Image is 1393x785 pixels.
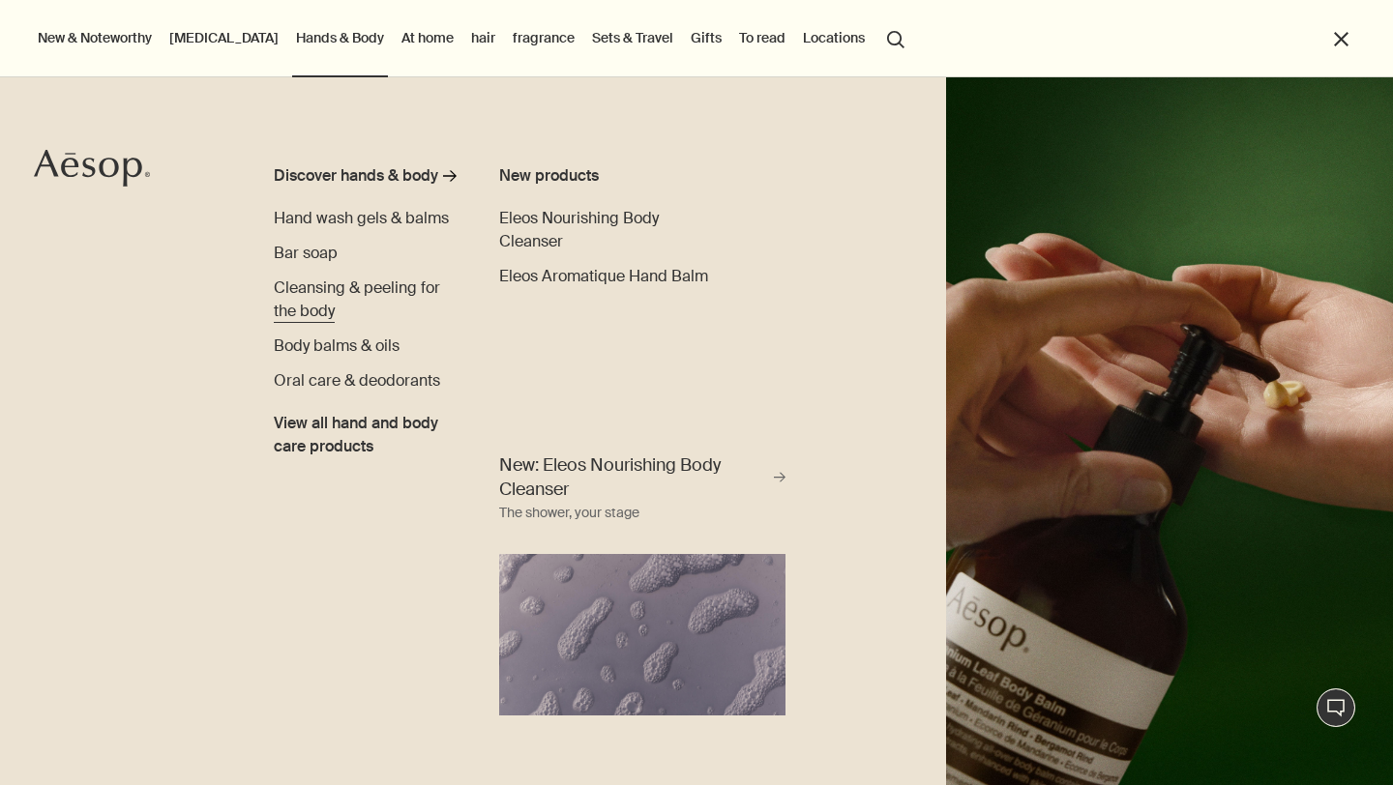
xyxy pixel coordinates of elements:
font: Hand wash gels & balms [274,208,449,228]
button: Live Support Chat [1317,688,1355,727]
a: Gifts [687,25,726,50]
span: View all hand and body care products [274,412,457,458]
button: New & Noteworthy [34,25,156,50]
button: Locations [799,25,869,50]
font: Live Support Chat [1318,691,1360,746]
a: At home [398,25,458,50]
a: Discover hands & body [274,164,457,195]
a: [MEDICAL_DATA] [165,25,282,50]
font: Discover hands & body [274,165,438,186]
font: Eleos Nourishing Body Cleanser [499,208,659,251]
font: The shower, your stage [499,504,639,521]
font: Gifts [691,29,722,46]
font: Body balms & oils [274,335,400,356]
font: Oral care & deodorants [274,370,440,391]
a: Hands & Body [292,25,388,50]
font: fragrance [513,29,575,46]
a: Eleos Aromatique Hand Balm [499,265,708,288]
a: Hand wash gels & balms [274,207,449,230]
font: Sets & Travel [592,29,673,46]
a: Body balms & oils [274,334,400,358]
button: Open the "Search" menu item [878,19,913,56]
font: View all hand and body care products [274,413,438,456]
a: To read [735,25,789,50]
button: Schließen Sie das Menü [1330,28,1352,50]
a: hair [467,25,499,50]
a: Sets & Travel [588,25,677,50]
font: Hands & Body [296,29,384,46]
a: Eleos Nourishing Body Cleanser [499,207,723,253]
font: New products [499,165,599,186]
font: [MEDICAL_DATA] [169,29,279,46]
a: New: Eleos Nourishing Body Cleanser The shower, your stageBody cleanser foam in purple background [494,449,791,715]
font: At home [401,29,454,46]
a: Bar soap [274,242,338,265]
font: hair [471,29,495,46]
font: Bar soap [274,243,338,263]
font: Eleos Aromatique Hand Balm [499,266,708,286]
svg: Aesop [34,149,150,188]
font: Cleansing & peeling for the body [274,277,440,321]
a: Cleansing & peeling for the body [274,276,457,323]
font: To read [739,29,785,46]
a: Aesop [34,149,150,192]
img: A hand holding the pump dispensing Geranium Leaf Body Balm on to hand. [946,77,1393,785]
font: New: Eleos Nourishing Body Cleanser [499,453,721,501]
a: fragrance [509,25,578,50]
a: Oral care & deodorants [274,369,440,392]
a: View all hand and body care products [274,404,457,458]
